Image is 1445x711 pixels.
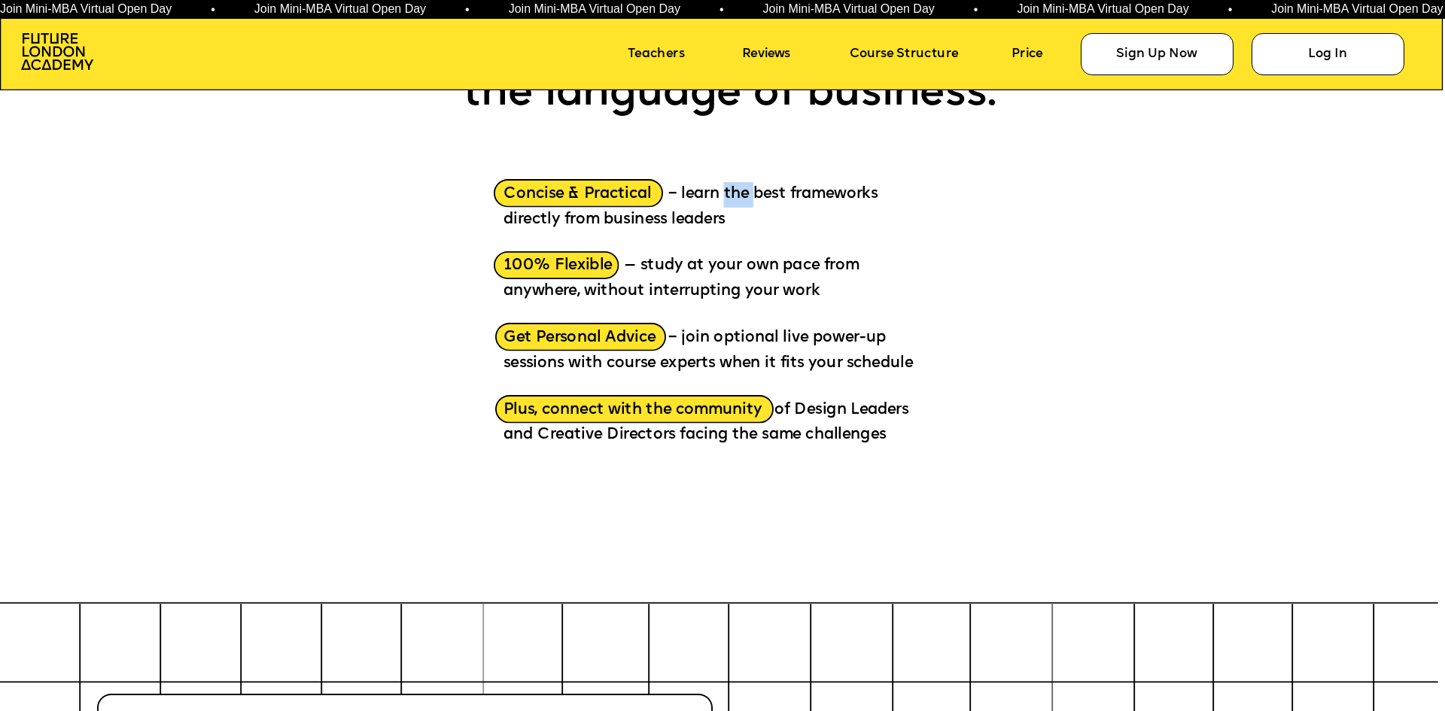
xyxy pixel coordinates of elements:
[1011,41,1068,68] a: Price
[1227,4,1232,16] span: •
[719,4,724,16] span: •
[850,41,999,68] a: Course Structure
[503,258,863,299] span: 100% Flexible — study at your own pace from anywhere, without interrupting your work
[503,186,882,226] span: Concise & Practical – learn the best frameworks directly from business leaders
[465,4,470,16] span: •
[21,33,93,70] img: image-aac980e9-41de-4c2d-a048-f29dd30a0068.png
[742,41,820,68] a: Reviews
[628,41,719,68] a: Teachers
[503,330,913,371] span: Get Personal Advice – join optional live power-up sessions with course experts when it fits your ...
[503,402,913,442] span: Plus, connect with the community of Design Leaders and Creative Directors facing the same challenges
[974,4,978,16] span: •
[211,4,215,16] span: •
